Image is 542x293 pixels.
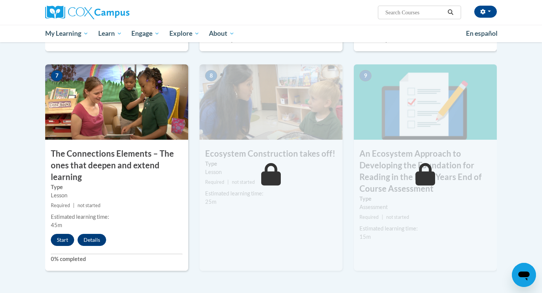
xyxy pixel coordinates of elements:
[209,29,234,38] span: About
[204,25,240,42] a: About
[205,189,337,198] div: Estimated learning time:
[474,6,497,18] button: Account Settings
[205,160,337,168] label: Type
[126,25,164,42] a: Engage
[51,70,63,81] span: 7
[359,195,491,203] label: Type
[164,25,204,42] a: Explore
[199,64,343,140] img: Course Image
[51,183,183,191] label: Type
[51,203,70,208] span: Required
[51,255,183,263] label: 0% completed
[205,168,337,176] div: Lesson
[93,25,127,42] a: Learn
[131,29,160,38] span: Engage
[78,234,106,246] button: Details
[512,263,536,287] iframe: Button to launch messaging window
[359,233,371,240] span: 15m
[40,25,93,42] a: My Learning
[51,213,183,221] div: Estimated learning time:
[51,234,74,246] button: Start
[34,25,508,42] div: Main menu
[169,29,199,38] span: Explore
[45,6,188,19] a: Cox Campus
[359,214,379,220] span: Required
[386,214,409,220] span: not started
[359,70,371,81] span: 9
[51,191,183,200] div: Lesson
[205,179,224,185] span: Required
[98,29,122,38] span: Learn
[232,179,255,185] span: not started
[461,26,502,41] a: En español
[73,203,75,208] span: |
[359,224,491,233] div: Estimated learning time:
[359,203,491,211] div: Assessment
[51,222,62,228] span: 45m
[45,64,188,140] img: Course Image
[354,64,497,140] img: Course Image
[354,148,497,194] h3: An Ecosystem Approach to Developing the Foundation for Reading in the Early Years End of Course A...
[382,214,383,220] span: |
[78,203,100,208] span: not started
[445,8,456,17] button: Search
[385,8,445,17] input: Search Courses
[466,29,498,37] span: En español
[45,6,129,19] img: Cox Campus
[227,179,229,185] span: |
[205,70,217,81] span: 8
[199,148,343,160] h3: Ecosystem Construction takes off!
[45,148,188,183] h3: The Connections Elements – The ones that deepen and extend learning
[205,198,216,205] span: 25m
[45,29,88,38] span: My Learning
